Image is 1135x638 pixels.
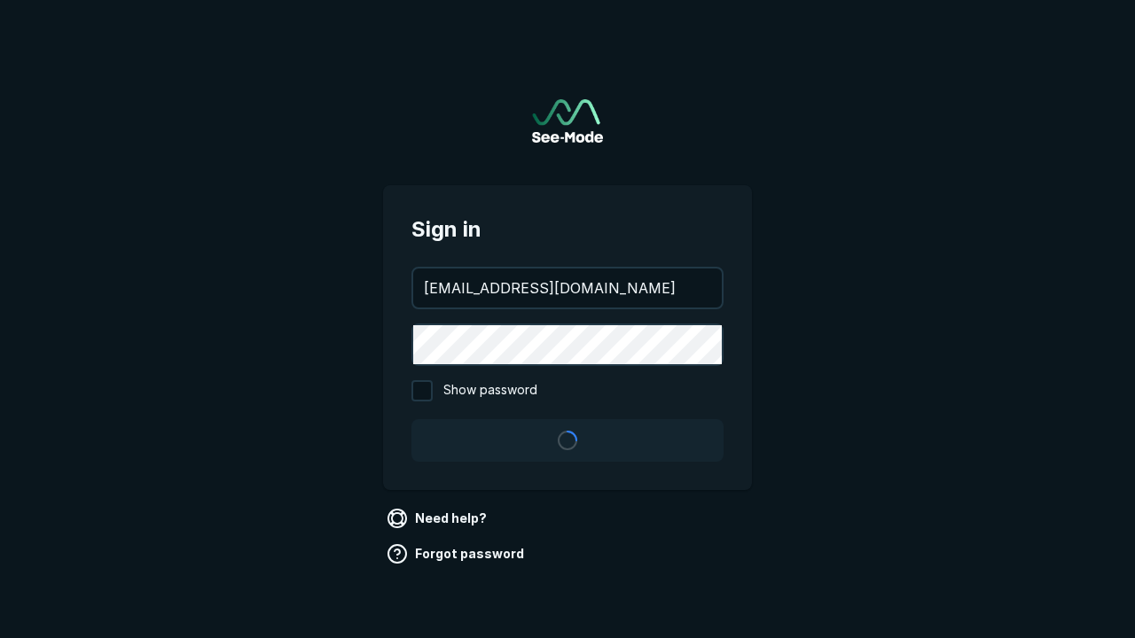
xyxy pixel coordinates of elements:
a: Go to sign in [532,99,603,143]
input: your@email.com [413,268,722,307]
a: Need help? [383,504,494,533]
span: Sign in [411,214,724,245]
a: Forgot password [383,540,531,568]
img: See-Mode Logo [532,99,603,143]
span: Show password [443,380,537,401]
